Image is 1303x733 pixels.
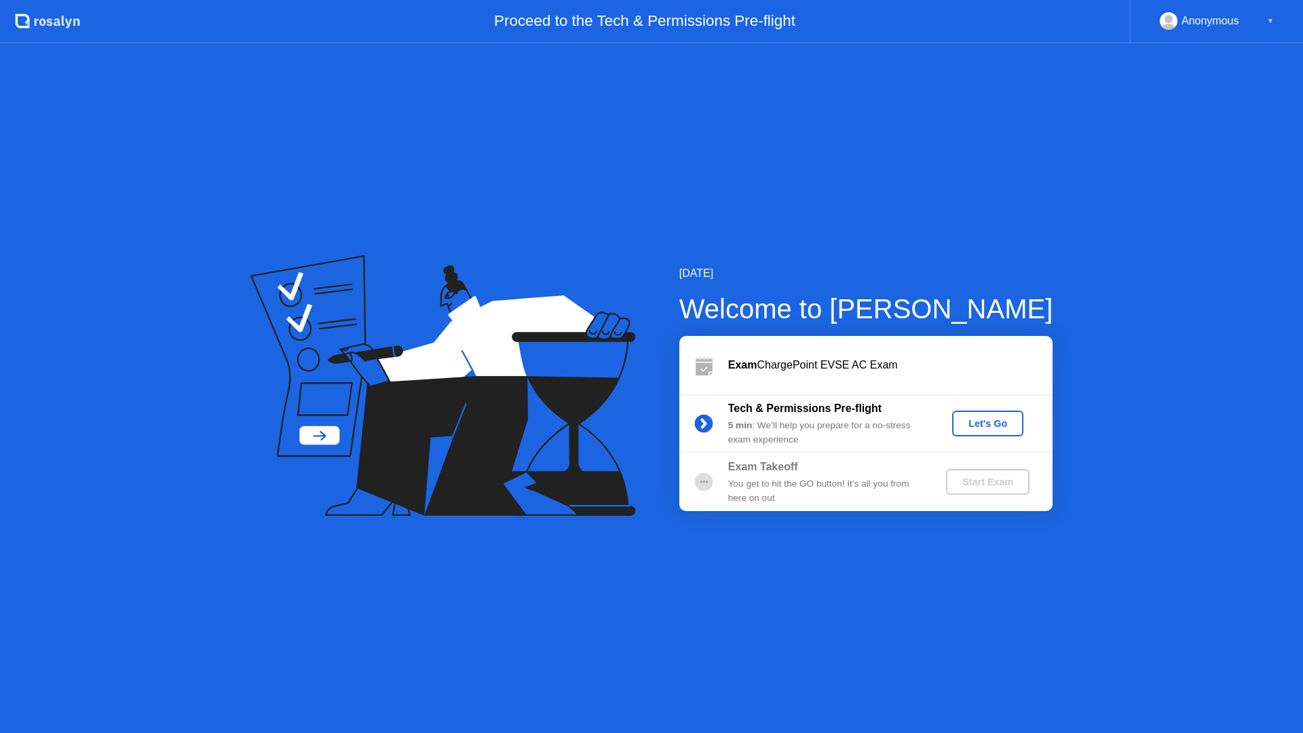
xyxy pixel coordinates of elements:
div: Anonymous [1182,12,1239,30]
div: Start Exam [951,476,1024,487]
div: ▼ [1267,12,1274,30]
button: Let's Go [952,411,1023,436]
div: : We’ll help you prepare for a no-stress exam experience [728,419,924,447]
div: Welcome to [PERSON_NAME] [679,288,1053,329]
b: Exam Takeoff [728,461,798,472]
div: [DATE] [679,265,1053,282]
button: Start Exam [946,469,1030,495]
div: You get to hit the GO button! It’s all you from here on out [728,477,924,505]
b: 5 min [728,420,753,430]
div: ChargePoint EVSE AC Exam [728,357,1053,373]
b: Tech & Permissions Pre-flight [728,402,882,414]
b: Exam [728,359,757,371]
div: Let's Go [958,418,1018,429]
